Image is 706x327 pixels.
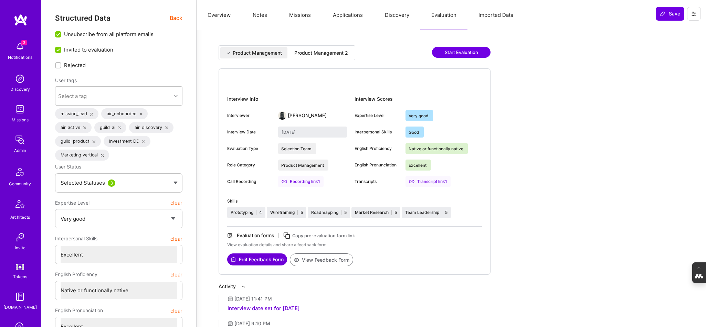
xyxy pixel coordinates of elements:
[55,164,81,170] span: User Status
[12,116,29,123] div: Missions
[55,108,98,119] div: mission_lead
[355,129,400,135] div: Interpersonal Skills
[394,209,397,216] div: 5
[259,209,262,216] div: 4
[14,14,28,26] img: logo
[83,127,86,129] i: icon Close
[55,197,89,209] span: Expertise Level
[61,179,105,186] span: Selected Statuses
[140,113,143,116] i: icon Close
[93,140,95,143] i: icon Close
[227,112,273,119] div: Interviewer
[292,232,355,239] div: Copy pre-evaluation form link
[64,31,154,38] span: Unsubscribe from all platform emails
[170,14,182,22] span: Back
[173,182,178,184] img: caret
[118,127,121,129] i: icon Close
[228,305,300,312] div: Interview date set for [DATE]
[219,283,236,290] div: Activity
[16,264,24,270] img: tokens
[55,232,97,245] span: Interpersonal Skills
[104,136,151,147] div: Investment DD
[355,178,400,185] div: Transcripts
[170,268,182,281] button: clear
[278,176,324,187] div: Recording link 1
[13,40,27,54] img: bell
[13,230,27,244] img: Invite
[355,162,400,168] div: English Pronunciation
[170,197,182,209] button: clear
[656,7,684,21] button: Save
[445,209,447,216] div: 5
[64,62,86,69] span: Rejected
[237,232,274,239] div: Evaluation forms
[344,209,347,216] div: 5
[432,47,491,58] button: Start Evaluation
[55,122,92,133] div: air_active
[227,242,482,248] div: View evaluation details and share a feedback form
[165,127,168,129] i: icon Close
[12,197,28,214] img: Architects
[9,180,31,187] div: Community
[278,176,324,187] a: Recording link1
[13,273,27,280] div: Tokens
[227,145,273,152] div: Evaluation Type
[94,122,127,133] div: guild_ai
[129,122,173,133] div: air_discovery
[10,86,30,93] div: Discovery
[108,179,115,187] div: 3
[8,54,32,61] div: Notifications
[234,295,272,302] div: [DATE] 11:41 PM
[227,129,273,135] div: Interview Date
[55,77,77,84] label: User tags
[294,50,348,56] div: Product Management 2
[58,92,87,100] div: Select a tag
[405,209,439,216] div: Team Leadership
[21,40,27,45] span: 3
[311,209,338,216] div: Roadmapping
[64,46,113,53] span: Invited to evaluation
[233,50,282,56] div: Product Management
[227,253,287,265] button: Edit Feedback Form
[12,164,28,180] img: Community
[355,94,482,105] div: Interview Scores
[143,140,145,143] i: icon Close
[355,145,400,152] div: English Proficiency
[55,136,101,147] div: guild_product
[405,176,451,187] div: Transcript link 1
[227,162,273,168] div: Role Category
[13,290,27,304] img: guide book
[55,14,110,22] span: Structured Data
[227,94,355,105] div: Interview Info
[170,232,182,245] button: clear
[170,304,182,317] button: clear
[13,72,27,86] img: discovery
[288,112,327,119] div: [PERSON_NAME]
[278,111,286,120] img: User Avatar
[270,209,295,216] div: Wireframing
[290,253,353,266] button: View Feedback Form
[55,304,103,317] span: English Pronunciation
[13,133,27,147] img: admin teamwork
[234,320,270,327] div: [DATE] 9:10 PM
[405,176,451,187] a: Transcript link1
[55,150,109,161] div: Marketing vertical
[660,10,680,17] span: Save
[227,198,482,204] div: Skills
[231,209,253,216] div: Prototyping
[3,304,37,311] div: [DOMAIN_NAME]
[283,232,291,240] i: icon Copy
[101,108,148,119] div: air_onboarded
[174,94,178,98] i: icon Chevron
[227,178,273,185] div: Call Recording
[355,209,389,216] div: Market Research
[15,244,25,251] div: Invite
[101,154,104,157] i: icon Close
[13,102,27,116] img: teamwork
[90,113,93,116] i: icon Close
[355,112,400,119] div: Expertise Level
[14,147,26,154] div: Admin
[301,209,303,216] div: 5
